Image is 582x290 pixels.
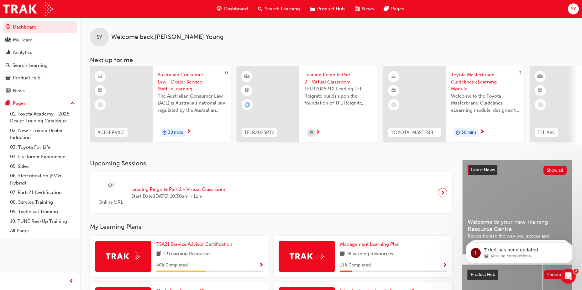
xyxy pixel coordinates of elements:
[265,5,300,13] span: Search Learning
[98,102,103,108] span: learningRecordVerb_NONE-icon
[259,263,264,268] span: Show Progress
[340,250,345,258] span: book-icon
[467,270,567,280] a: Product HubShow all
[8,226,77,236] a: All Pages
[538,87,543,95] span: booktick-icon
[80,56,582,64] h3: Next up for me
[90,160,452,167] h3: Upcoming Sessions
[290,251,324,261] img: Trak
[379,3,409,15] a: pages-iconPages
[6,63,10,68] span: search-icon
[8,162,77,171] a: 05. Sales
[97,129,125,136] span: ACLSERVICE
[538,102,543,108] span: learningRecordVerb_NONE-icon
[13,100,26,107] div: Pages
[3,85,77,97] a: News
[108,181,113,189] span: sessionType_ONLINE_URL-icon
[568,3,579,14] button: SY
[571,5,576,13] span: SY
[258,5,262,13] span: search-icon
[131,186,225,193] span: Leading Reignite Part 2 - Virtual Classroom
[6,101,10,106] span: pages-icon
[316,130,320,135] span: next-icon
[480,129,485,135] span: next-icon
[471,272,495,277] span: Product Hub
[3,98,77,109] button: Pages
[305,3,350,15] a: car-iconProduct Hub
[3,34,77,46] a: My Team
[224,5,248,13] span: Dashboard
[543,166,567,175] button: Show all
[156,262,188,269] span: 46 % Completed
[440,188,445,197] span: next-icon
[310,129,313,137] span: calendar-icon
[537,129,556,136] span: TFLIAVC
[383,66,524,142] a: 0TOYOTA_MASTERBRAND_ELToyota Masterbrand Guidelines eLearning ModuleWelcome to the Toyota Masterb...
[259,261,264,269] button: Show Progress
[317,5,345,13] span: Product Hub
[3,21,77,33] a: Dashboard
[168,129,183,136] span: 30 mins
[518,70,521,76] span: 0
[212,3,253,15] a: guage-iconDashboard
[13,74,40,82] div: Product Hub
[451,93,519,114] span: Welcome to the Toyota Masterbrand Guidelines eLearning module, designed to enhance your knowledge...
[8,142,77,152] a: 03. Toyota For Life
[340,262,371,269] span: 11 % Completed
[340,241,400,247] span: Management Learning Plan
[158,71,226,93] span: Australian Consumer Law - Dealer Service Staff- eLearning Module
[13,49,32,56] div: Analytics
[13,62,48,69] div: Search Learning
[245,87,249,95] span: booktick-icon
[253,3,305,15] a: search-iconSearch Learning
[186,129,191,135] span: next-icon
[304,85,373,107] span: TFLR2025PT2 Leading TFL Reignite builds upon the foundation of TFL Reignite, reaffirming our comm...
[574,269,579,274] span: 2
[98,72,102,81] span: learningResourceType_ELEARNING-icon
[131,193,225,200] span: Start Date: [DATE] 10:30am - 1pm
[8,126,77,142] a: 02. New - Toyota Dealer Induction
[6,88,10,94] span: news-icon
[217,5,222,13] span: guage-icon
[71,99,75,108] span: up-icon
[69,277,74,285] span: prev-icon
[158,93,226,114] span: The Australian Consumer Law (ACL) is Australia's national law regulated by the Australian Competi...
[164,250,212,258] span: 13 Learning Resources
[3,20,77,98] button: DashboardMy TeamAnalyticsSearch LearningProduct HubNews
[95,199,126,206] span: Online URL
[468,165,567,175] a: Latest NewsShow all
[244,102,250,108] span: learningRecordVerb_ENROLL-icon
[304,71,373,85] span: Leading Reignite Part 2 - Virtual Classroom
[451,71,519,93] span: Toyota Masterbrand Guidelines eLearning Module
[8,109,77,126] a: 01. Toyota Academy - 2025 Dealer Training Catalogue
[8,207,77,217] a: 09. Technical Training
[3,60,77,71] a: Search Learning
[443,261,447,269] button: Show Progress
[362,5,374,13] span: News
[106,251,140,261] img: Trak
[244,129,275,136] span: TFLR2025PT2
[3,72,77,84] a: Product Hub
[111,34,224,41] span: Welcome back , [PERSON_NAME] Young
[8,171,77,188] a: 06. Electrification (EV & Hybrid)
[225,70,228,76] span: 0
[3,2,53,16] img: Trak
[6,37,10,43] span: people-icon
[443,263,447,268] span: Show Progress
[13,36,33,44] div: My Team
[98,87,102,95] span: booktick-icon
[340,241,402,248] a: Management Learning Plan
[6,75,10,81] span: car-icon
[561,269,576,284] iframe: Intercom live chat
[90,223,452,230] h3: My Learning Plans
[3,47,77,58] a: Analytics
[391,87,396,95] span: booktick-icon
[538,72,543,81] span: learningResourceType_INSTRUCTOR_LED-icon
[6,24,10,30] span: guage-icon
